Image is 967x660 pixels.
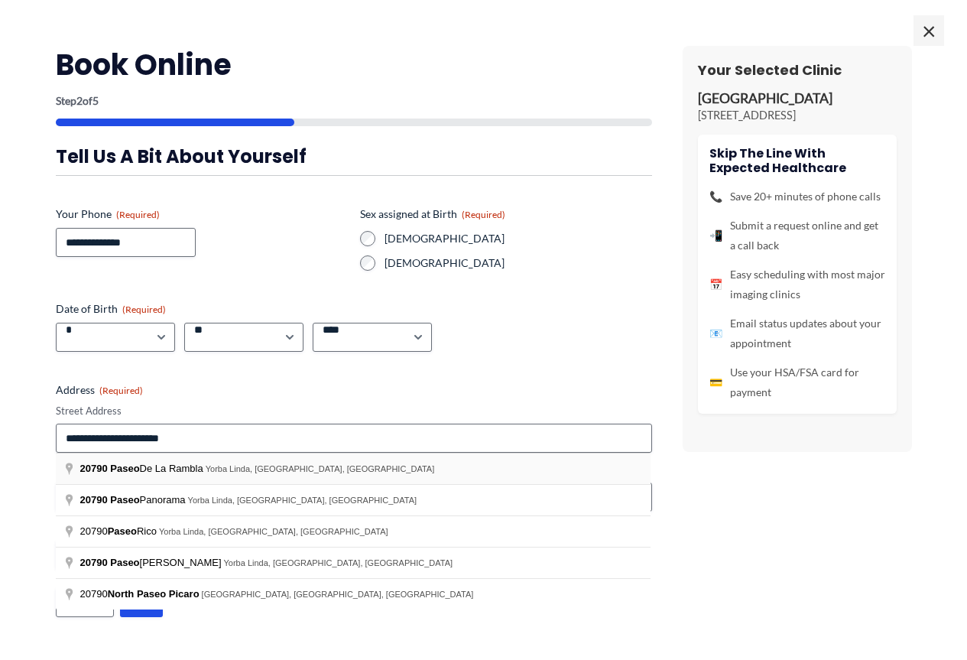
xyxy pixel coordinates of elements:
legend: Address [56,382,143,398]
span: 📞 [709,187,722,206]
span: Paseo [108,525,137,537]
span: [GEOGRAPHIC_DATA], [GEOGRAPHIC_DATA], [GEOGRAPHIC_DATA] [202,590,474,599]
p: [GEOGRAPHIC_DATA] [698,90,897,108]
label: Street Address [56,404,652,418]
p: [STREET_ADDRESS] [698,108,897,123]
span: 20790 Paseo [80,557,140,568]
span: 20790 [80,463,108,474]
label: Your Phone [56,206,348,222]
span: 📅 [709,275,722,294]
span: 📲 [709,226,722,245]
li: Email status updates about your appointment [709,314,885,353]
span: 💳 [709,372,722,392]
h4: Skip the line with Expected Healthcare [709,146,885,175]
span: 20790 Rico [80,525,159,537]
span: (Required) [116,209,160,220]
h2: Book Online [56,46,652,83]
li: Use your HSA/FSA card for payment [709,363,885,402]
h3: Tell us a bit about yourself [56,145,652,168]
legend: Sex assigned at Birth [360,206,505,222]
span: Paseo [110,494,139,506]
span: De La Rambla [80,463,206,474]
span: North Paseo Picaro [108,588,200,600]
label: [DEMOGRAPHIC_DATA] [385,231,652,246]
span: (Required) [99,385,143,396]
h3: Your Selected Clinic [698,61,897,79]
span: 20790 [80,588,202,600]
li: Submit a request online and get a call back [709,216,885,255]
legend: Date of Birth [56,301,166,317]
span: Paseo [110,463,139,474]
span: 2 [76,94,83,107]
label: [DEMOGRAPHIC_DATA] [385,255,652,271]
span: Yorba Linda, [GEOGRAPHIC_DATA], [GEOGRAPHIC_DATA] [159,527,388,536]
span: 5 [92,94,99,107]
span: Yorba Linda, [GEOGRAPHIC_DATA], [GEOGRAPHIC_DATA] [188,496,417,505]
span: Yorba Linda, [GEOGRAPHIC_DATA], [GEOGRAPHIC_DATA] [206,464,435,473]
span: [PERSON_NAME] [80,557,224,568]
span: 20790 [80,494,108,506]
li: Easy scheduling with most major imaging clinics [709,265,885,304]
li: Save 20+ minutes of phone calls [709,187,885,206]
span: (Required) [462,209,505,220]
span: Panorama [80,494,188,506]
p: Step of [56,96,652,106]
span: 📧 [709,323,722,343]
span: × [913,15,944,46]
span: Yorba Linda, [GEOGRAPHIC_DATA], [GEOGRAPHIC_DATA] [224,558,453,567]
span: (Required) [122,304,166,315]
